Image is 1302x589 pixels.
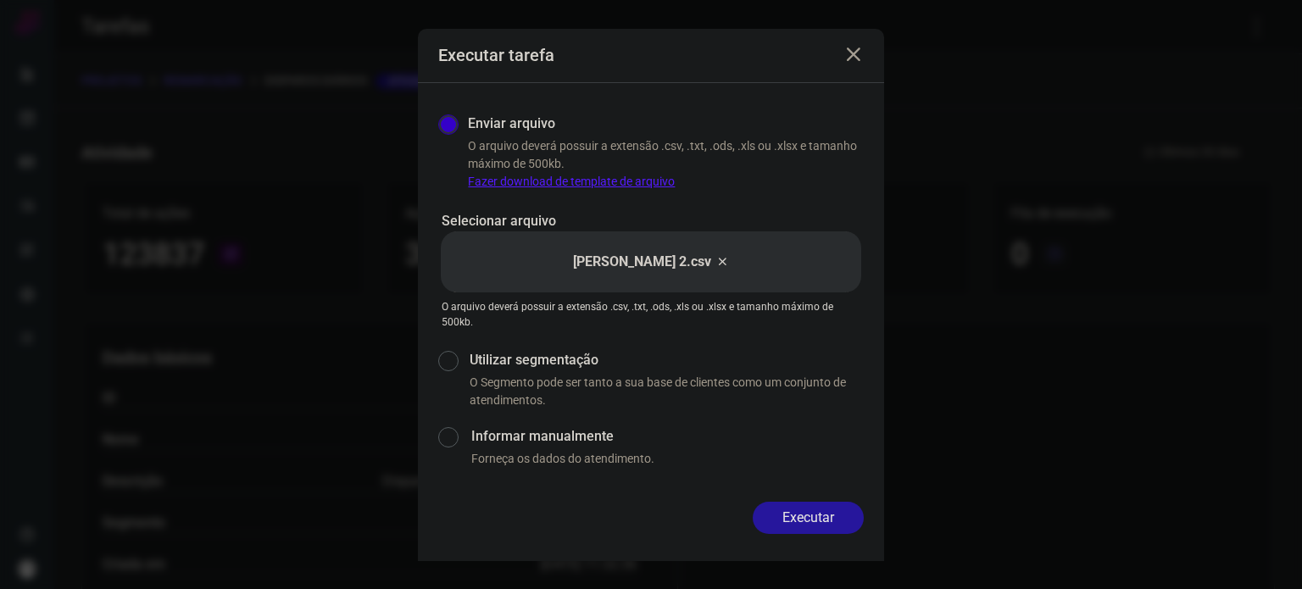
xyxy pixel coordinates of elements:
[468,137,864,191] p: O arquivo deverá possuir a extensão .csv, .txt, .ods, .xls ou .xlsx e tamanho máximo de 500kb.
[468,114,555,134] label: Enviar arquivo
[438,45,554,65] h3: Executar tarefa
[442,211,860,231] p: Selecionar arquivo
[470,350,864,370] label: Utilizar segmentação
[471,450,864,468] p: Forneça os dados do atendimento.
[753,502,864,534] button: Executar
[470,374,864,409] p: O Segmento pode ser tanto a sua base de clientes como um conjunto de atendimentos.
[471,426,864,447] label: Informar manualmente
[573,252,711,272] p: [PERSON_NAME] 2.csv
[468,175,675,188] a: Fazer download de template de arquivo
[442,299,860,330] p: O arquivo deverá possuir a extensão .csv, .txt, .ods, .xls ou .xlsx e tamanho máximo de 500kb.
